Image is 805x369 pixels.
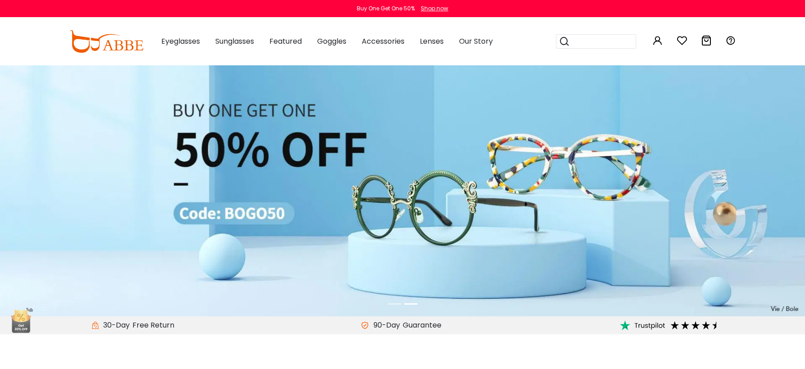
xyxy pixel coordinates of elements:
div: Buy One Get One 50% [357,5,415,13]
img: abbeglasses.com [69,30,143,53]
a: Shop now [416,5,448,12]
img: mini welcome offer [9,308,33,333]
span: Lenses [420,36,444,46]
span: Sunglasses [215,36,254,46]
div: Free Return [130,320,177,331]
span: 90-Day [368,320,400,331]
div: Shop now [421,5,448,13]
span: Goggles [317,36,346,46]
span: Featured [269,36,302,46]
div: Guarantee [400,320,444,331]
span: Eyeglasses [161,36,200,46]
span: Our Story [459,36,493,46]
span: Accessories [362,36,405,46]
span: 30-Day [99,320,130,331]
